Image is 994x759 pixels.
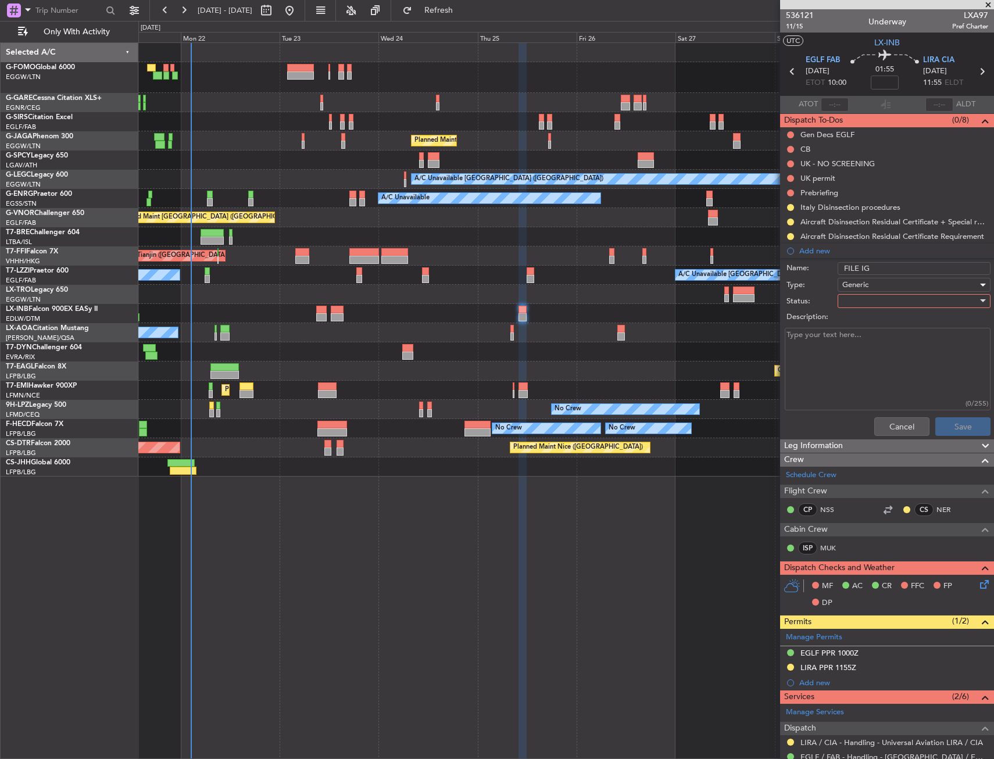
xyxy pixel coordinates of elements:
span: Services [784,690,814,704]
a: LTBA/ISL [6,238,32,246]
div: ISP [798,542,817,554]
a: G-SIRSCitation Excel [6,114,73,121]
span: ALDT [956,99,975,110]
span: EGLF FAB [806,55,840,66]
a: T7-LZZIPraetor 600 [6,267,69,274]
a: T7-EMIHawker 900XP [6,382,77,389]
a: G-FOMOGlobal 6000 [6,64,75,71]
span: LXA97 [952,9,988,22]
input: --:-- [821,98,849,112]
div: CB [800,144,810,154]
a: CS-DTRFalcon 2000 [6,440,70,447]
a: LX-AOACitation Mustang [6,325,89,332]
div: A/C Unavailable [GEOGRAPHIC_DATA] ([GEOGRAPHIC_DATA]) [414,170,603,188]
button: Refresh [397,1,467,20]
a: EVRA/RIX [6,353,35,361]
a: EGLF/FAB [6,276,36,285]
a: T7-EAGLFalcon 8X [6,363,66,370]
div: Underway [868,16,906,28]
span: CS-JHH [6,459,31,466]
a: 9H-LPZLegacy 500 [6,402,66,409]
span: FFC [911,581,924,592]
span: G-LEGC [6,171,31,178]
span: DP [822,597,832,609]
span: CS-DTR [6,440,31,447]
a: MUK [820,543,846,553]
div: Fri 26 [577,32,675,42]
span: Crew [784,453,804,467]
span: AC [852,581,863,592]
div: CP [798,503,817,516]
a: G-ENRGPraetor 600 [6,191,72,198]
span: 536121 [786,9,814,22]
a: G-GARECessna Citation XLS+ [6,95,102,102]
a: Manage Permits [786,632,842,643]
a: LX-TROLegacy 650 [6,287,68,293]
a: LX-INBFalcon 900EX EASy II [6,306,98,313]
span: G-SIRS [6,114,28,121]
span: (2/6) [952,690,969,703]
button: Cancel [874,417,929,436]
span: Permits [784,615,811,629]
div: Mon 22 [181,32,280,42]
span: LX-INB [874,37,900,49]
a: EGSS/STN [6,199,37,208]
a: LFMN/NCE [6,391,40,400]
button: Only With Activity [13,23,126,41]
input: Trip Number [35,2,102,19]
span: [DATE] - [DATE] [198,5,252,16]
span: FP [943,581,952,592]
span: LX-INB [6,306,28,313]
a: F-HECDFalcon 7X [6,421,63,428]
a: EGNR/CEG [6,103,41,112]
span: ELDT [945,77,963,89]
div: Planned Maint Tianjin ([GEOGRAPHIC_DATA]) [93,247,228,264]
span: Generic [842,280,868,290]
div: Planned Maint Nice ([GEOGRAPHIC_DATA]) [513,439,643,456]
span: Cabin Crew [784,523,828,536]
span: 9H-LPZ [6,402,29,409]
span: Pref Charter [952,22,988,31]
a: EGLF/FAB [6,219,36,227]
span: (1/2) [952,615,969,627]
div: A/C Unavailable [GEOGRAPHIC_DATA] ([GEOGRAPHIC_DATA]) [678,266,867,284]
span: Dispatch Checks and Weather [784,561,895,575]
a: LIRA / CIA - Handling - Universal Aviation LIRA / CIA [800,737,983,747]
span: [DATE] [806,66,829,77]
div: Planned Maint [GEOGRAPHIC_DATA] ([GEOGRAPHIC_DATA]) [117,209,301,226]
span: Refresh [414,6,463,15]
span: T7-DYN [6,344,32,351]
a: LFPB/LBG [6,429,36,438]
div: UK - NO SCREENING [800,159,875,169]
a: EGLF/FAB [6,123,36,131]
a: EGGW/LTN [6,180,41,189]
span: T7-EMI [6,382,28,389]
span: G-VNOR [6,210,34,217]
a: LFPB/LBG [6,449,36,457]
span: 11:55 [923,77,942,89]
div: [DATE] [141,23,160,33]
a: G-JAGAPhenom 300 [6,133,73,140]
a: G-SPCYLegacy 650 [6,152,68,159]
span: Dispatch [784,722,816,735]
span: LX-AOA [6,325,33,332]
a: NSS [820,504,846,515]
div: Planned Maint [GEOGRAPHIC_DATA] ([GEOGRAPHIC_DATA]) [414,132,598,149]
a: [PERSON_NAME]/QSA [6,334,74,342]
div: No Crew [495,420,522,437]
a: LFPB/LBG [6,468,36,477]
a: NER [936,504,963,515]
span: CR [882,581,892,592]
div: Gen Decs EGLF [800,130,854,139]
a: CS-JHHGlobal 6000 [6,459,70,466]
button: UTC [783,35,803,46]
span: G-ENRG [6,191,33,198]
div: Aircraft Disinsection Residual Certificate + Special request [800,217,988,227]
div: Tue 23 [280,32,378,42]
span: T7-BRE [6,229,30,236]
a: LFPB/LBG [6,372,36,381]
span: G-SPCY [6,152,31,159]
div: No Crew [609,420,635,437]
label: Name: [786,263,838,274]
a: EGGW/LTN [6,73,41,81]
